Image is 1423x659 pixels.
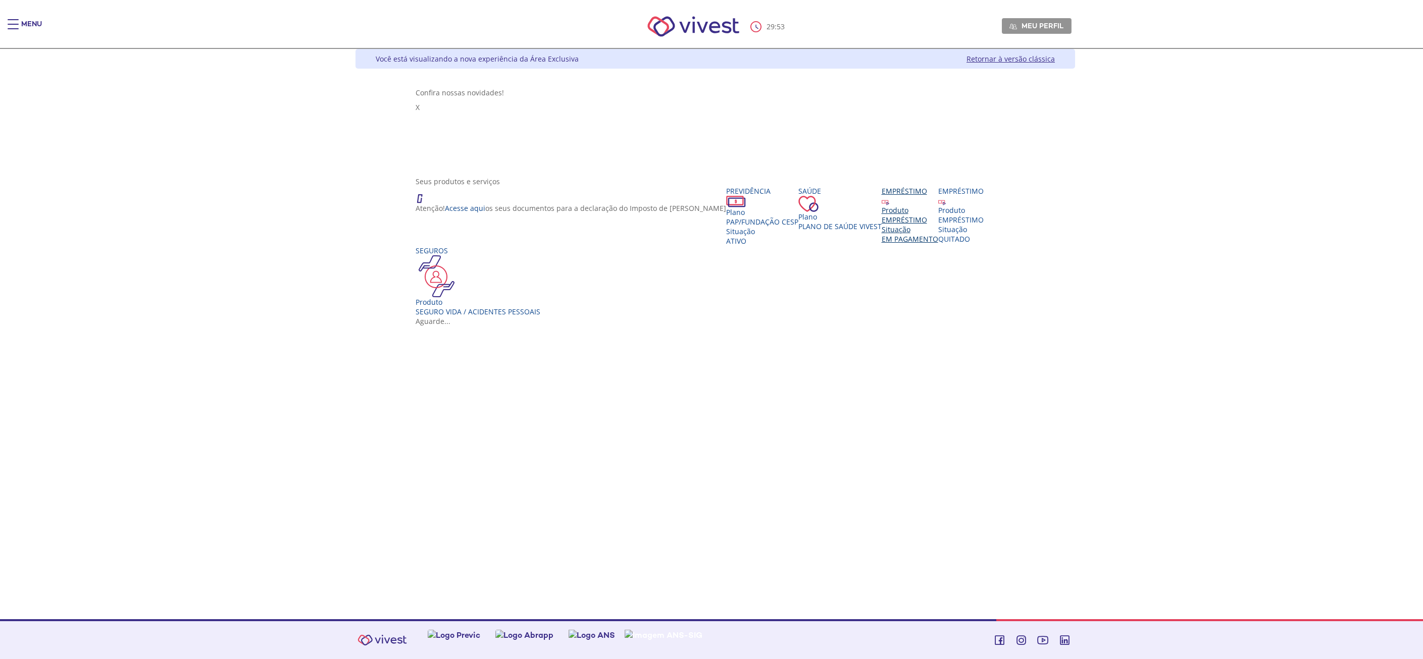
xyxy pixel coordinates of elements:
[798,186,882,231] a: Saúde PlanoPlano de Saúde VIVEST
[726,236,746,246] span: Ativo
[726,186,798,246] a: Previdência PlanoPAP/Fundação CESP SituaçãoAtivo
[569,630,615,640] img: Logo ANS
[428,630,480,640] img: Logo Previc
[938,205,984,215] div: Produto
[726,207,798,217] div: Plano
[416,307,540,316] div: Seguro Vida / Acidentes Pessoais
[798,186,882,196] div: Saúde
[1002,18,1072,33] a: Meu perfil
[798,222,882,231] span: Plano de Saúde VIVEST
[882,234,938,244] span: EM PAGAMENTO
[938,225,984,234] div: Situação
[21,19,42,39] div: Menu
[882,186,938,244] a: Empréstimo Produto EMPRÉSTIMO Situação EM PAGAMENTO
[726,227,798,236] div: Situação
[938,186,984,196] div: Empréstimo
[938,215,984,225] div: EMPRÉSTIMO
[726,186,798,196] div: Previdência
[416,246,540,316] a: Seguros Produto Seguro Vida / Acidentes Pessoais
[416,246,540,255] div: Seguros
[767,22,775,31] span: 29
[352,629,413,651] img: Vivest
[416,186,433,203] img: ico_atencao.png
[882,225,938,234] div: Situação
[416,316,1015,326] div: Aguarde...
[882,186,938,196] div: Empréstimo
[445,203,485,213] a: Acesse aqui
[882,198,889,205] img: ico_emprestimo.svg
[938,234,970,244] span: QUITADO
[625,630,702,640] img: Imagem ANS-SIG
[416,297,540,307] div: Produto
[416,88,1015,97] div: Confira nossas novidades!
[777,22,785,31] span: 53
[416,177,1015,326] section: <span lang="en" dir="ltr">ProdutosCard</span>
[416,203,726,213] p: Atenção! os seus documentos para a declaração do Imposto de [PERSON_NAME]
[1009,23,1017,30] img: Meu perfil
[416,336,1015,518] iframe: Iframe
[967,54,1055,64] a: Retornar à versão clássica
[798,212,882,222] div: Plano
[416,336,1015,520] section: <span lang="en" dir="ltr">IFrameProdutos</span>
[416,88,1015,167] section: <span lang="pt-BR" dir="ltr">Visualizador do Conteúdo da Web</span> 1
[882,215,938,225] div: EMPRÉSTIMO
[636,5,751,48] img: Vivest
[938,186,984,244] a: Empréstimo Produto EMPRÉSTIMO Situação QUITADO
[938,198,946,205] img: ico_emprestimo.svg
[750,21,787,32] div: :
[1022,21,1063,30] span: Meu perfil
[495,630,553,640] img: Logo Abrapp
[416,255,458,297] img: ico_seguros.png
[376,54,579,64] div: Você está visualizando a nova experiência da Área Exclusiva
[416,102,420,112] span: X
[348,49,1075,619] div: Vivest
[798,196,819,212] img: ico_coracao.png
[416,177,1015,186] div: Seus produtos e serviços
[726,196,746,207] img: ico_dinheiro.png
[726,217,798,227] span: PAP/Fundação CESP
[882,205,938,215] div: Produto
